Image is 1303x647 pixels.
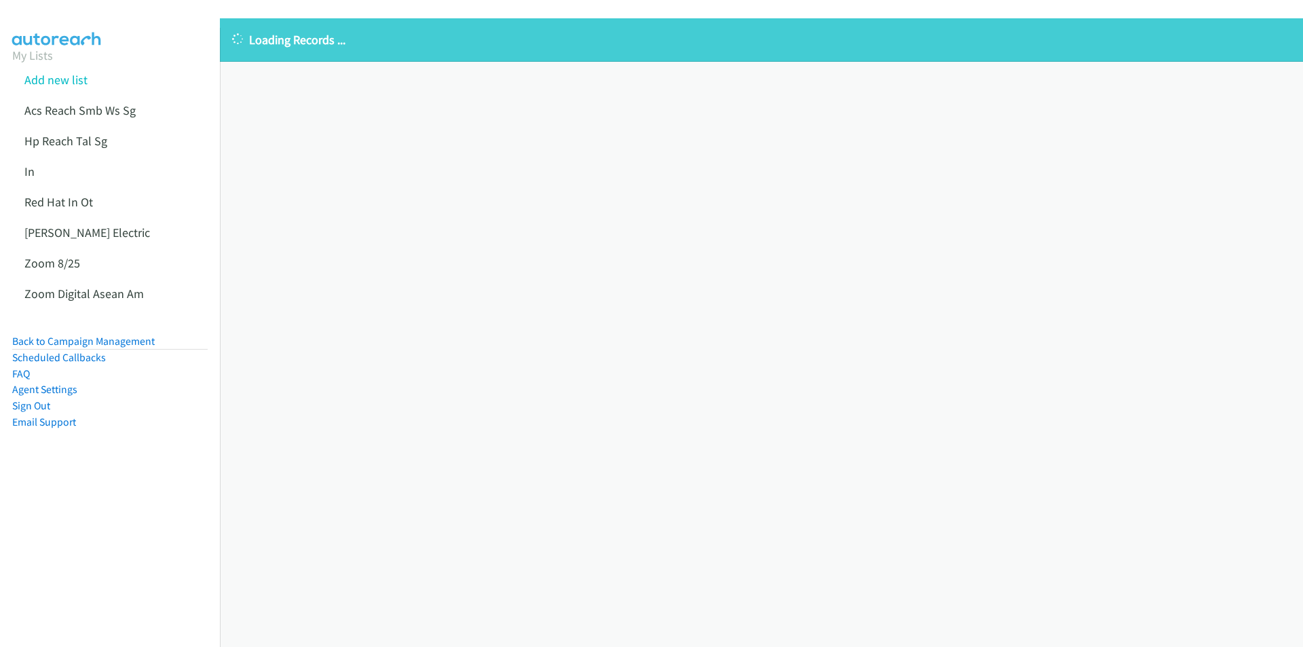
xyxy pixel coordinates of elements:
[24,194,93,210] a: Red Hat In Ot
[24,164,35,179] a: In
[12,383,77,396] a: Agent Settings
[12,335,155,348] a: Back to Campaign Management
[24,133,107,149] a: Hp Reach Tal Sg
[24,72,88,88] a: Add new list
[12,415,76,428] a: Email Support
[12,351,106,364] a: Scheduled Callbacks
[24,255,80,271] a: Zoom 8/25
[12,399,50,412] a: Sign Out
[24,103,136,118] a: Acs Reach Smb Ws Sg
[12,48,53,63] a: My Lists
[24,286,144,301] a: Zoom Digital Asean Am
[12,367,30,380] a: FAQ
[232,31,1291,49] p: Loading Records ...
[24,225,150,240] a: [PERSON_NAME] Electric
